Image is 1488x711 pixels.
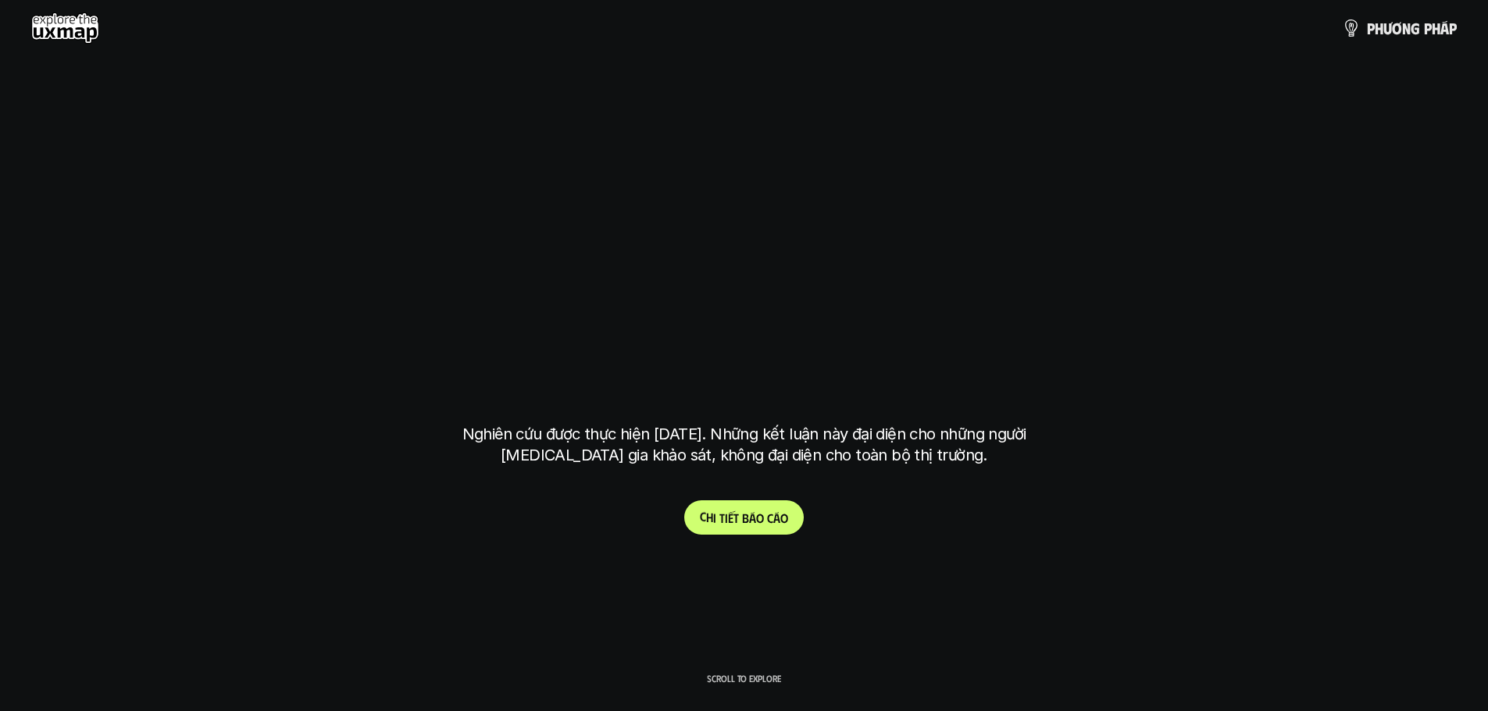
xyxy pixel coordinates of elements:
[1342,12,1457,44] a: phươngpháp
[1392,20,1402,37] span: ơ
[767,510,773,525] span: c
[742,510,749,525] span: b
[719,510,725,525] span: t
[700,508,706,523] span: C
[725,510,728,525] span: i
[773,510,780,525] span: á
[459,219,1029,285] h1: phạm vi công việc của
[1367,20,1375,37] span: p
[1383,20,1392,37] span: ư
[1449,20,1457,37] span: p
[1402,20,1411,37] span: n
[707,673,781,684] p: Scroll to explore
[1424,20,1432,37] span: p
[756,510,764,525] span: o
[690,181,809,199] h6: Kết quả nghiên cứu
[466,343,1022,408] h1: tại [GEOGRAPHIC_DATA]
[1432,20,1440,37] span: h
[1411,20,1420,37] span: g
[733,510,739,525] span: t
[749,510,756,525] span: á
[451,424,1037,466] p: Nghiên cứu được thực hiện [DATE]. Những kết luận này đại diện cho những người [MEDICAL_DATA] gia ...
[728,510,733,525] span: ế
[684,500,804,535] a: Chitiếtbáocáo
[1375,20,1383,37] span: h
[706,510,713,524] span: h
[713,510,716,524] span: i
[1440,20,1449,37] span: á
[780,510,788,525] span: o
